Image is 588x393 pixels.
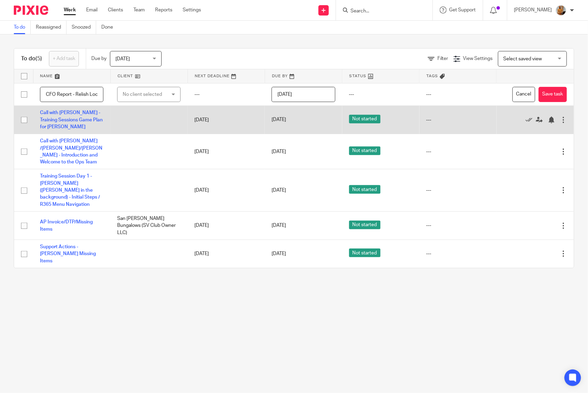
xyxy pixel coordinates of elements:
[419,83,497,106] td: ---
[49,51,79,67] a: + Add task
[101,21,118,34] a: Done
[187,212,265,240] td: [DATE]
[115,57,130,61] span: [DATE]
[426,187,490,194] div: ---
[110,212,187,240] td: San [PERSON_NAME] Bungalows (SV Club Owner LLC)
[183,7,201,13] a: Settings
[272,188,286,193] span: [DATE]
[272,118,286,122] span: [DATE]
[40,174,100,206] a: Training Session Day 1 - [PERSON_NAME] ([PERSON_NAME] in the background) - Initial Steps / R365 M...
[556,5,567,16] img: 1234.JPG
[463,56,493,61] span: View Settings
[91,55,107,62] p: Due by
[437,56,448,61] span: Filter
[349,147,381,155] span: Not started
[40,110,103,129] a: Call with [PERSON_NAME] - Training Sessions Game Plan for [PERSON_NAME]
[187,169,265,212] td: [DATE]
[349,249,381,257] span: Not started
[272,149,286,154] span: [DATE]
[426,148,490,155] div: ---
[187,106,265,134] td: [DATE]
[14,21,31,34] a: To do
[342,83,419,106] td: ---
[349,115,381,123] span: Not started
[426,117,490,123] div: ---
[272,87,335,102] input: Pick a date
[36,56,42,61] span: (5)
[72,21,96,34] a: Snoozed
[504,57,542,61] span: Select saved view
[108,7,123,13] a: Clients
[426,74,438,78] span: Tags
[187,240,265,268] td: [DATE]
[526,117,536,123] a: Mark as done
[123,87,169,102] div: No client selected
[155,7,172,13] a: Reports
[21,55,42,62] h1: To do
[539,87,567,102] button: Save task
[40,244,96,263] a: Support Actions - [PERSON_NAME] Missing Items
[40,220,93,231] a: AP Invoice/DTP/Missing Items
[349,185,381,194] span: Not started
[187,83,265,106] td: ---
[426,222,490,229] div: ---
[272,251,286,256] span: [DATE]
[40,139,102,164] a: Call with [PERSON_NAME] /[PERSON_NAME]/[PERSON_NAME] - Introduction and Welcome to the Ops Team
[513,87,535,102] button: Cancel
[449,8,476,12] span: Get Support
[133,7,145,13] a: Team
[40,87,103,102] input: Task name
[514,7,552,13] p: [PERSON_NAME]
[426,250,490,257] div: ---
[64,7,76,13] a: Work
[349,221,381,229] span: Not started
[272,223,286,228] span: [DATE]
[350,8,412,14] input: Search
[14,6,48,15] img: Pixie
[86,7,98,13] a: Email
[187,134,265,169] td: [DATE]
[36,21,67,34] a: Reassigned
